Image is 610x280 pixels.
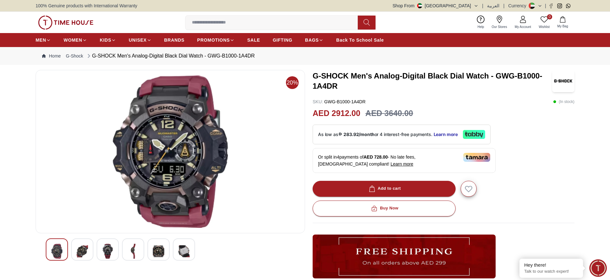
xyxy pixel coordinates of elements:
span: Our Stores [489,24,510,29]
a: G-Shock [66,53,83,59]
a: MEN [36,34,51,46]
img: G-SHOCK Men's Analog-Digital Black Dial Watch - GWG-B1000-1A4DR [102,244,113,259]
span: 20% [286,76,299,89]
p: GWG-B1000-1A4DR [313,99,366,105]
img: Tamara [463,153,490,162]
span: AED 728.00 [363,154,388,160]
a: Back To School Sale [336,34,384,46]
span: WOMEN [64,37,82,43]
span: Help [475,24,487,29]
div: Chat Widget [589,259,607,277]
h3: AED 3640.00 [365,107,413,120]
button: Shop From[GEOGRAPHIC_DATA] [393,3,478,9]
a: WOMEN [64,34,87,46]
div: Buy Now [370,205,398,212]
a: PROMOTIONS [197,34,235,46]
p: ( In stock ) [553,99,574,105]
h3: G-SHOCK Men's Analog-Digital Black Dial Watch - GWG-B1000-1A4DR [313,71,552,91]
span: Back To School Sale [336,37,384,43]
div: Or split in 4 payments of - No late fees, [DEMOGRAPHIC_DATA] compliant! [313,148,496,173]
a: UNISEX [129,34,151,46]
img: G-SHOCK Men's Analog-Digital Black Dial Watch - GWG-B1000-1A4DR [178,244,190,259]
img: G-SHOCK Men's Analog-Digital Black Dial Watch - GWG-B1000-1A4DR [552,70,574,92]
a: Home [42,53,61,59]
img: G-SHOCK Men's Analog-Digital Black Dial Watch - GWG-B1000-1A4DR [51,244,63,259]
span: My Account [512,24,534,29]
a: Our Stores [488,14,511,31]
div: Add to cart [368,185,401,192]
a: SALE [247,34,260,46]
a: Help [474,14,488,31]
a: KIDS [100,34,116,46]
img: ... [313,235,496,278]
img: G-SHOCK Men's Analog-Digital Black Dial Watch - GWG-B1000-1A4DR [77,244,88,259]
nav: Breadcrumb [36,47,574,65]
img: United Arab Emirates [417,3,422,8]
div: Hey there! [524,262,578,268]
span: BAGS [305,37,319,43]
img: G-SHOCK Men's Analog-Digital Black Dial Watch - GWG-B1000-1A4DR [153,244,164,259]
img: G-SHOCK Men's Analog-Digital Black Dial Watch - GWG-B1000-1A4DR [127,244,139,259]
button: Buy Now [313,201,456,216]
span: 0 [547,14,552,19]
span: BRANDS [164,37,185,43]
span: SALE [247,37,260,43]
span: GIFTING [273,37,292,43]
h2: AED 2912.00 [313,107,360,120]
a: Instagram [557,3,562,8]
a: Whatsapp [566,3,571,8]
img: ... [38,16,93,30]
a: 0Wishlist [535,14,553,31]
span: 100% Genuine products with International Warranty [36,3,137,9]
div: G-SHOCK Men's Analog-Digital Black Dial Watch - GWG-B1000-1A4DR [86,52,255,60]
span: PROMOTIONS [197,37,230,43]
span: Wishlist [536,24,552,29]
button: العربية [487,3,499,9]
span: SKU : [313,99,323,104]
span: | [482,3,484,9]
a: BAGS [305,34,323,46]
a: GIFTING [273,34,292,46]
span: KIDS [100,37,111,43]
p: Talk to our watch expert! [524,269,578,274]
span: My Bag [555,24,571,29]
span: | [503,3,505,9]
span: MEN [36,37,46,43]
span: UNISEX [129,37,146,43]
button: Add to cart [313,181,456,197]
a: Facebook [549,3,553,8]
div: Currency [508,3,529,9]
a: BRANDS [164,34,185,46]
button: My Bag [553,15,572,30]
span: | [545,3,546,9]
img: G-SHOCK Men's Analog-Digital Black Dial Watch - GWG-B1000-1A4DR [41,75,300,228]
span: Learn more [390,161,413,167]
